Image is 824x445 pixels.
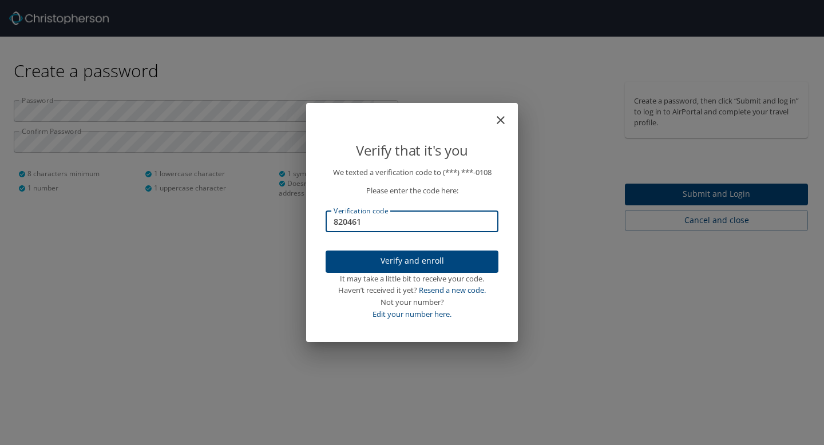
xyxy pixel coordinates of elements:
div: Not your number? [326,296,498,308]
a: Edit your number here. [373,309,451,319]
button: Verify and enroll [326,251,498,273]
p: Please enter the code here: [326,185,498,197]
div: It may take a little bit to receive your code. [326,273,498,285]
button: close [500,108,513,121]
a: Resend a new code. [419,285,486,295]
p: We texted a verification code to (***) ***- 0108 [326,166,498,178]
p: Verify that it's you [326,140,498,161]
div: Haven’t received it yet? [326,284,498,296]
span: Verify and enroll [335,254,489,268]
